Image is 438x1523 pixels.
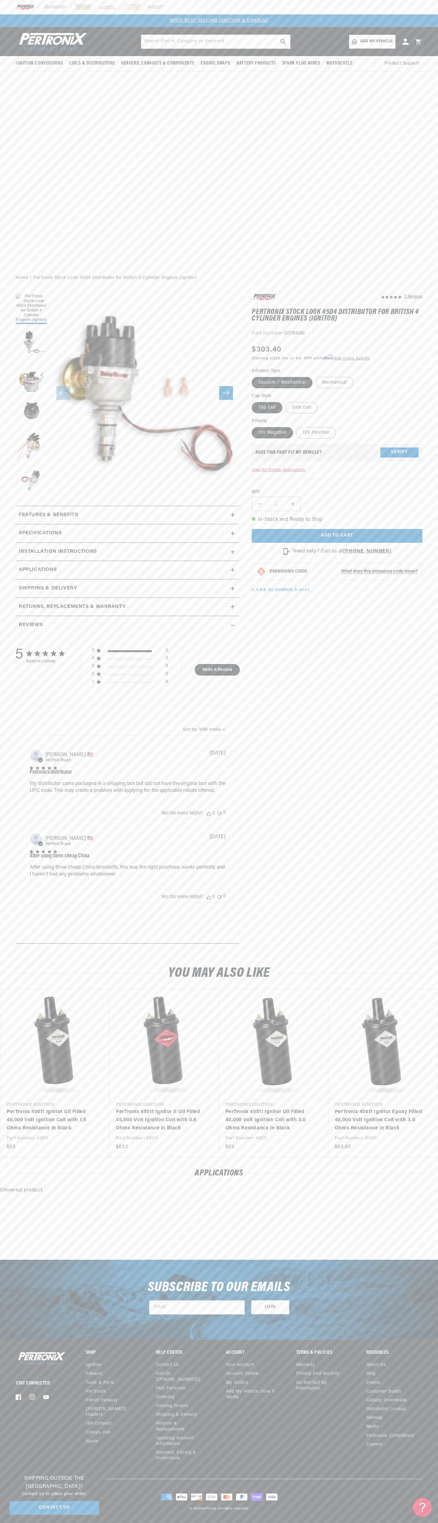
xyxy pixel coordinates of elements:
[86,1428,111,1437] a: Compu-Fire
[16,362,47,393] button: Load image 3 in gallery view
[91,663,94,669] div: 3
[274,357,281,360] span: $28
[19,511,78,519] h2: Features & Benefits
[251,1300,289,1314] button: Subscribe
[149,1301,245,1314] input: Email
[148,1282,291,1294] h3: Subscribe to our emails
[16,598,239,616] summary: Returns, Replacements & Warranty
[252,427,293,438] label: 12V Negative
[270,569,418,574] button: EMISSIONS CODEWhat does this emissions code mean?
[166,671,168,679] div: 0
[30,770,72,775] div: Petronics distributor
[19,634,236,939] div: customer reviews
[207,894,211,899] div: Vote up
[16,1170,422,1177] h2: Applications
[183,727,198,732] span: Sort by:
[45,758,71,762] span: Verified Buyer
[86,1396,117,1405] a: Patriot Exhaust
[16,396,47,427] button: Load image 4 in gallery view
[284,331,305,336] strong: D176600
[170,18,269,23] a: SHOP BEST SELLING IGNITION & EXHAUST
[296,1362,315,1369] a: Warranty
[201,1507,216,1510] a: PerTronix
[16,543,239,561] summary: Installation instructions
[45,842,71,846] span: Verified Buyer
[223,810,225,816] div: 0
[16,967,422,979] h2: You may also like
[252,344,281,355] span: $303.40
[118,56,198,71] summary: Headers, Exhausts & Components
[334,357,370,360] a: See if you qualify - Learn more about Affirm Financing (opens in modal)
[16,56,66,71] summary: Ignition Conversions
[162,811,203,816] div: Was this review helpful?
[252,330,422,338] div: Part Number:
[91,656,168,663] div: 4 star by 0 reviews
[9,1491,99,1498] p: Contact us to place your order.
[19,529,62,537] h2: Specifications
[121,60,194,67] span: Headers, Exhausts & Components
[255,450,322,455] div: Does This part fit My vehicle?
[16,524,239,542] summary: Specifications
[16,616,239,634] summary: Reviews
[366,1396,407,1405] a: Catalog Downloads
[343,549,391,554] a: [PHONE_NUMBER]
[116,1108,206,1132] a: PerTronix 45011 Ignitor II Oil Filled 45,000 Volt Ignition Coil with 0.6 Ohms Resistance in Black
[366,1387,401,1396] a: Customer Builds
[156,1419,207,1434] a: Returns & Replacements
[16,1351,66,1366] img: Pertronix
[209,835,225,840] div: [DATE]
[256,567,266,577] img: Emissions code
[16,293,47,324] button: Load image 1 in gallery view
[19,566,57,574] span: Applications
[349,35,395,49] a: Add my vehicle
[384,56,422,71] summary: Product Support
[252,402,282,413] label: Top Exit
[156,1410,197,1419] a: Shipping & Delivery
[19,603,126,611] h2: Returns, Replacements & Warranty
[19,548,97,556] h2: Installation instructions
[252,355,370,361] p: Starting at /mo or 0% APR with .
[209,751,225,756] div: [DATE]
[124,17,314,24] div: Announcement
[323,56,356,71] summary: Motorcycle
[86,1419,111,1428] a: JBA Exhaust
[252,418,268,424] legend: Polarity
[16,31,88,52] img: Pertronix
[30,850,90,853] div: 5 star rating out of 5 stars
[226,1369,259,1378] a: Account details
[366,1405,406,1414] a: Distributor Lookup
[56,386,70,400] button: Slide left
[366,1362,386,1369] a: About Us
[252,368,281,374] legend: Advance Type
[322,355,333,360] span: Affirm
[45,751,93,757] span: Steven B.
[201,60,230,67] span: Engine Swaps
[156,1369,207,1384] a: Call Us ([PHONE_NUMBER])
[166,656,168,663] div: 0
[236,60,276,67] span: Battery Products
[166,663,168,671] div: 0
[86,1362,102,1369] a: Ignition
[252,489,422,495] label: QTY
[366,1414,383,1422] a: Sitemap
[86,1437,98,1446] a: Spyke
[16,327,47,359] button: Load image 2 in gallery view
[16,60,63,67] span: Ignition Conversions
[111,14,124,27] button: Translation missing: en.sections.announcements.previous_announcement
[366,1440,383,1449] a: Careers
[91,656,94,661] div: 4
[282,60,320,67] span: Spark Plug Wires
[156,1393,175,1402] a: Ordering
[91,648,168,656] div: 5 star by 2 reviews
[91,648,94,653] div: 5
[69,60,115,67] span: Coils & Distributors
[223,893,225,899] div: 0
[16,465,47,496] button: Load image 6 in gallery view
[141,35,290,49] input: Search Part #, Category or Keyword
[252,377,312,388] label: Vacuum / Mechanical
[16,275,422,281] nav: breadcrumbs
[9,1475,99,1491] h3: Shipping Outside the [GEOGRAPHIC_DATA]?
[16,561,239,579] a: Applications
[156,1384,185,1393] a: FAQ Pertronix
[16,275,28,281] a: Home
